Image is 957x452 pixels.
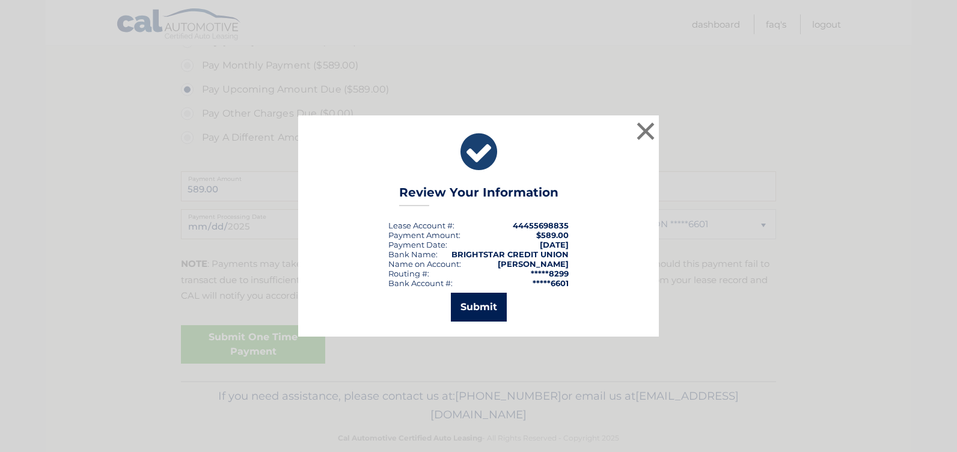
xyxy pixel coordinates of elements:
[388,269,429,278] div: Routing #:
[388,230,460,240] div: Payment Amount:
[388,259,461,269] div: Name on Account:
[388,249,438,259] div: Bank Name:
[388,221,454,230] div: Lease Account #:
[388,240,445,249] span: Payment Date
[536,230,569,240] span: $589.00
[399,185,558,206] h3: Review Your Information
[498,259,569,269] strong: [PERSON_NAME]
[451,249,569,259] strong: BRIGHTSTAR CREDIT UNION
[540,240,569,249] span: [DATE]
[451,293,507,322] button: Submit
[388,278,453,288] div: Bank Account #:
[513,221,569,230] strong: 44455698835
[634,119,658,143] button: ×
[388,240,447,249] div: :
